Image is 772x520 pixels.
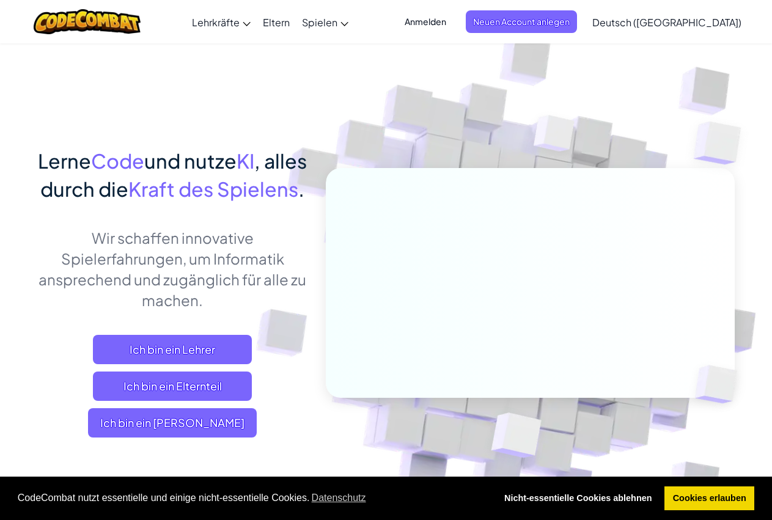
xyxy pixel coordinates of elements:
span: und nutze [144,148,237,173]
img: Overlap cubes [674,340,766,429]
a: allow cookies [664,486,754,511]
a: learn more about cookies [309,489,367,507]
img: CodeCombat logo [34,9,141,34]
a: Spielen [296,5,355,38]
span: Code [91,148,144,173]
button: Neuen Account anlegen [466,10,577,33]
span: CodeCombat nutzt essentielle und einige nicht-essentielle Cookies. [18,489,487,507]
span: Kraft des Spielens [128,177,298,201]
img: Overlap cubes [510,91,598,182]
a: Eltern [257,5,296,38]
span: Spielen [302,16,337,29]
span: Lerne [38,148,91,173]
button: Anmelden [397,10,454,33]
a: Ich bin ein Elternteil [93,372,252,401]
span: KI [237,148,254,173]
button: Ich bin ein [PERSON_NAME] [88,408,257,438]
a: Deutsch ([GEOGRAPHIC_DATA]) [586,5,748,38]
a: Ich bin ein Lehrer [93,335,252,364]
a: deny cookies [496,486,660,511]
p: Wir schaffen innovative Spielerfahrungen, um Informatik ansprechend und zugänglich für alle zu ma... [38,227,307,310]
span: Deutsch ([GEOGRAPHIC_DATA]) [592,16,741,29]
span: . [298,177,304,201]
span: Lehrkräfte [192,16,240,29]
img: Overlap cubes [461,387,570,488]
a: Lehrkräfte [186,5,257,38]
